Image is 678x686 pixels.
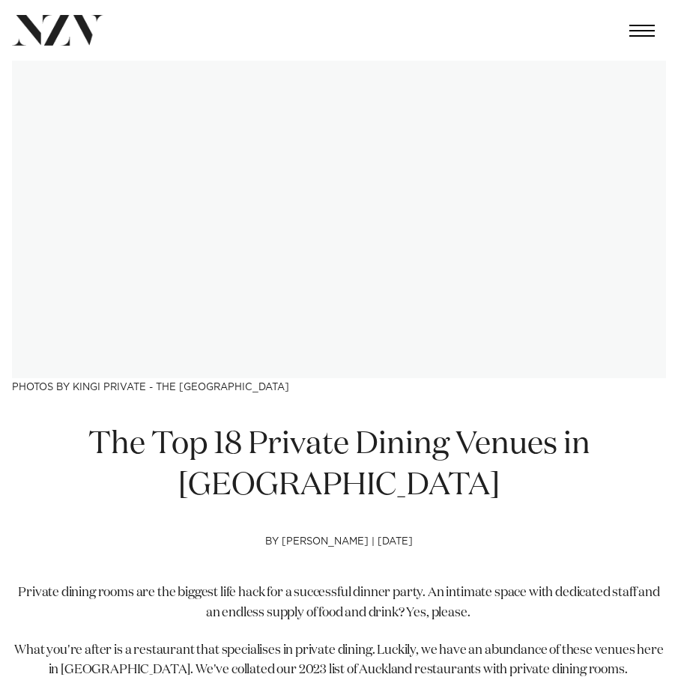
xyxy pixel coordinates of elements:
[12,378,666,394] h3: Photos by kingi Private - The [GEOGRAPHIC_DATA]
[12,424,666,506] h1: The Top 18 Private Dining Venues in [GEOGRAPHIC_DATA]
[12,583,666,623] p: Private dining rooms are the biggest life hack for a successful dinner party. An intimate space w...
[12,15,103,46] img: nzv-logo.png
[12,536,666,584] h4: by [PERSON_NAME] | [DATE]
[12,641,666,681] p: What you're after is a restaurant that specialises in private dining. Luckily, we have an abundan...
